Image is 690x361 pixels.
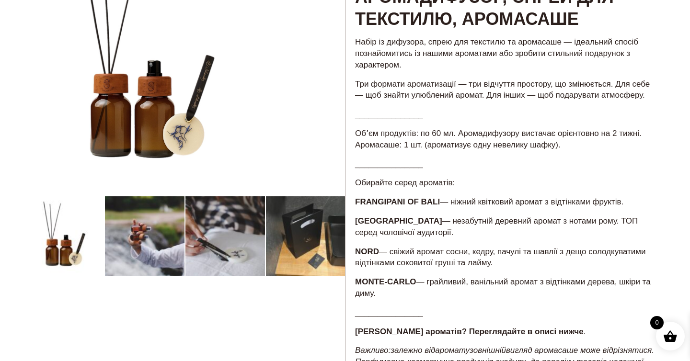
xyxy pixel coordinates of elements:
p: _______________ [355,158,656,170]
em: аромату [435,346,470,355]
p: Обирайте серед ароматів: [355,177,656,189]
p: — ніжний квітковий аромат з відтінками фруктів. [355,196,656,208]
strong: NORD [355,247,379,256]
p: Три формати ароматизації — три відчуття простору, що змінюється. Для себе — щоб знайти улюблений ... [355,79,656,102]
strong: [PERSON_NAME] ароматів? Переглядайте в описі нижче [355,327,584,336]
p: — незабутній деревний аромат з нотами рому. ТОП серед чоловічої аудиторії. [355,215,656,238]
em: залежно [391,346,422,355]
p: . [355,326,656,338]
em: зовнішній [470,346,506,355]
strong: [GEOGRAPHIC_DATA] [355,216,442,226]
strong: FRANGIPANI OF BALI [355,197,440,206]
p: Набір із дифузора, спрею для текстилю та аромасаше — ідеальний спосіб познайомитись із нашими аро... [355,36,656,70]
em: Важливо: [355,346,391,355]
p: Обʼєм продуктів: по 60 мл. Аромадифузору вистачає орієнтовно на 2 тижні. Аромасаше: 1 шт. (аромат... [355,128,656,151]
p: — грайливий, ванільний аромат з відтінками дерева, шкіри та диму. [355,276,656,299]
span: 0 [650,316,664,329]
p: _______________ [355,109,656,120]
p: — свіжий аромат сосни, кедру, пачулі та шавлії з дещо солодкуватими відтінками соковитої груші та... [355,246,656,269]
strong: MONTE-CARLO [355,277,416,286]
p: _______________ [355,307,656,318]
em: від [425,346,435,355]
